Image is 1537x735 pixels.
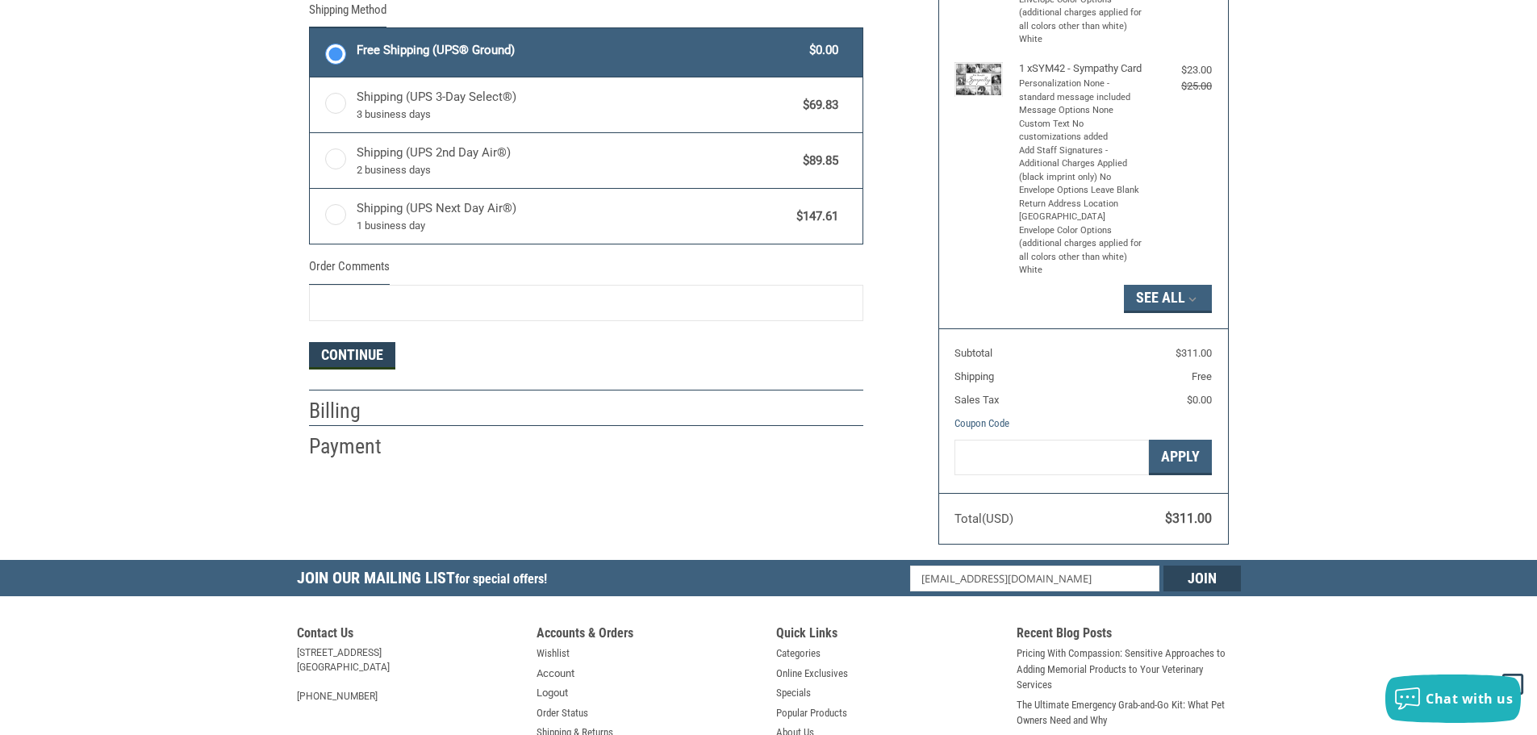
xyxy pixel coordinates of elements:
span: Sales Tax [954,394,999,406]
span: Shipping [954,370,994,382]
span: $311.00 [1176,347,1212,359]
h5: Join Our Mailing List [297,560,555,601]
span: Total (USD) [954,512,1013,526]
legend: Order Comments [309,257,390,284]
div: $25.00 [1147,78,1212,94]
button: Chat with us [1385,674,1521,723]
a: Popular Products [776,705,847,721]
span: 2 business days [357,162,796,178]
h5: Contact Us [297,625,521,645]
a: The Ultimate Emergency Grab-and-Go Kit: What Pet Owners Need and Why [1017,697,1241,729]
li: Envelope Color Options (additional charges applied for all colors other than white) White [1019,224,1144,278]
span: Shipping (UPS Next Day Air®) [357,199,789,233]
a: Coupon Code [954,417,1009,429]
legend: Shipping Method [309,1,386,27]
span: for special offers! [455,571,547,587]
span: $69.83 [796,96,839,115]
li: Return Address Location [GEOGRAPHIC_DATA] [1019,198,1144,224]
span: Chat with us [1426,690,1513,708]
span: $0.00 [1187,394,1212,406]
li: Custom Text No customizations added [1019,118,1144,144]
h5: Accounts & Orders [537,625,761,645]
address: [STREET_ADDRESS] [GEOGRAPHIC_DATA] [PHONE_NUMBER] [297,645,521,704]
span: Subtotal [954,347,992,359]
span: Shipping (UPS 3-Day Select®) [357,88,796,122]
h2: Payment [309,433,403,460]
li: Message Options None [1019,104,1144,118]
button: Apply [1149,440,1212,476]
h5: Recent Blog Posts [1017,625,1241,645]
span: Shipping (UPS 2nd Day Air®) [357,144,796,177]
span: Free [1192,370,1212,382]
div: $23.00 [1147,62,1212,78]
a: Account [537,666,574,682]
h5: Quick Links [776,625,1000,645]
button: See All [1124,285,1212,312]
span: $311.00 [1165,511,1212,526]
span: $89.85 [796,152,839,170]
a: Order Status [537,705,588,721]
a: Pricing With Compassion: Sensitive Approaches to Adding Memorial Products to Your Veterinary Serv... [1017,645,1241,693]
h2: Billing [309,398,403,424]
a: Categories [776,645,821,662]
span: 3 business days [357,106,796,123]
input: Email [910,566,1159,591]
a: Logout [537,685,568,701]
input: Join [1163,566,1241,591]
button: Continue [309,342,395,370]
li: Add Staff Signatures - Additional Charges Applied (black imprint only) No [1019,144,1144,185]
input: Gift Certificate or Coupon Code [954,440,1149,476]
a: Online Exclusives [776,666,848,682]
li: Envelope Options Leave Blank [1019,184,1144,198]
span: Free Shipping (UPS® Ground) [357,41,802,60]
h4: 1 x SYM42 - Sympathy Card [1019,62,1144,75]
a: Wishlist [537,645,570,662]
span: $147.61 [789,207,839,226]
span: 1 business day [357,218,789,234]
span: $0.00 [802,41,839,60]
li: Personalization None - standard message included [1019,77,1144,104]
a: Specials [776,685,811,701]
